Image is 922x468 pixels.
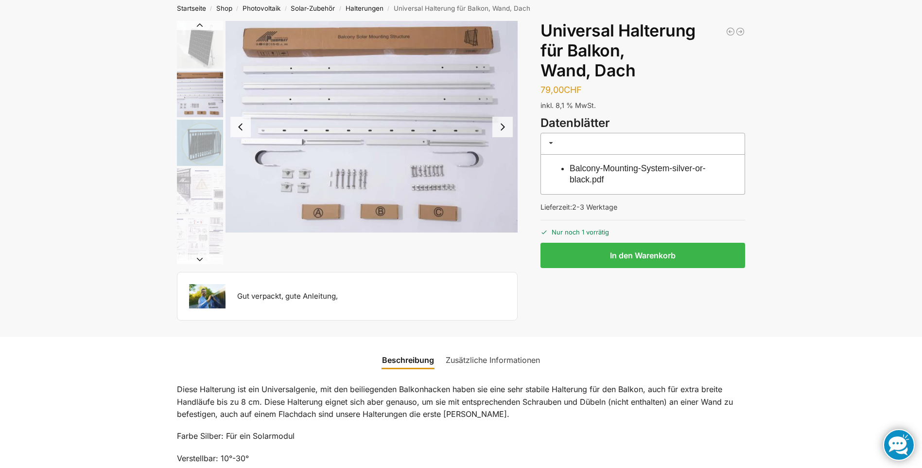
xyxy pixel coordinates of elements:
[540,85,582,95] bdi: 79,00
[291,4,335,12] a: Solar-Zubehör
[226,21,518,233] img: Screenshot 2025-03-06 155903
[540,101,596,109] span: inkl. 8,1 % MwSt.
[492,117,513,137] button: Next slide
[177,4,206,12] a: Startseite
[564,85,582,95] span: CHF
[174,216,223,264] li: 5 / 5
[735,27,745,36] a: Halterung für 1 Photovoltaik Module verstellbar
[280,5,291,13] span: /
[539,274,747,301] iframe: Sicherer Rahmen für schnelle Bezahlvorgänge
[177,383,746,421] p: Diese Halterung ist ein Universalgenie, mit den beiliegenden Balkonhacken haben sie eine sehr sta...
[174,118,223,167] li: 3 / 5
[216,4,232,12] a: Shop
[174,70,223,118] li: 2 / 5
[572,203,617,211] span: 2-3 Werktage
[226,21,518,233] li: 2 / 5
[440,348,546,372] a: Zusätzliche Informationen
[177,254,223,264] button: Next slide
[174,21,223,70] li: 1 / 5
[177,21,223,69] img: Balkonhalterungen
[237,291,338,302] div: Gut verpackt, gute Anleitung,
[540,115,745,132] h3: Datenblätter
[243,4,280,12] a: Photovoltaik
[177,20,223,30] button: Previous slide
[177,217,223,263] img: Montageanleitung seite2
[540,21,745,80] h1: Universal Halterung für Balkon, Wand, Dach
[206,5,216,13] span: /
[174,167,223,216] li: 4 / 5
[232,5,243,13] span: /
[177,452,746,465] p: Verstellbar: 10°-30°
[177,71,223,117] img: Screenshot 2025-03-06 155903
[540,243,745,268] button: In den Warenkorb
[376,348,440,372] a: Beschreibung
[346,4,383,12] a: Halterungen
[177,168,223,215] img: Montageanleitung seit1
[540,220,745,237] p: Nur noch 1 vorrätig
[726,27,735,36] a: PV MONTAGESYSTEM FÜR WELLDACH, BLECHDACH, WELLPLATTEN, GEEIGNET FÜR 2 MODULE
[189,284,226,308] img: Businessman holding solar panel, standing outdoor at garden.
[540,203,617,211] span: Lieferzeit:
[570,163,706,184] a: Balcony-Mounting-System-silver-or-black.pdf
[335,5,345,13] span: /
[177,120,223,166] img: Screenshot 2025-03-06 153434
[383,5,394,13] span: /
[177,430,746,443] p: Farbe Silber: Für ein Solarmodul
[230,117,251,137] button: Previous slide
